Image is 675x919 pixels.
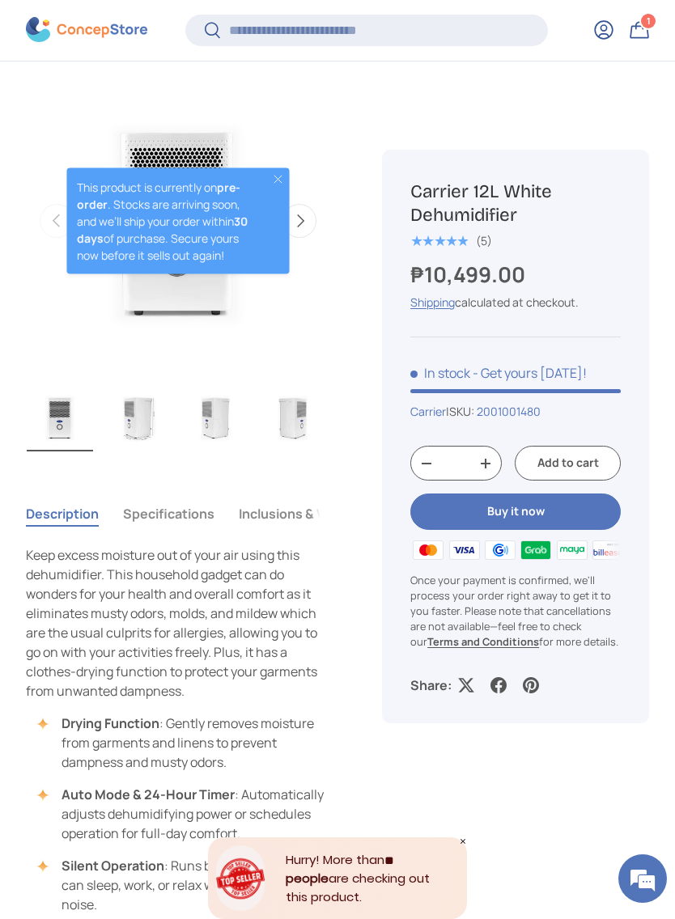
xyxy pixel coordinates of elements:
li: : Runs below 42 dB so you can sleep, work, or relax without background noise. [42,856,330,914]
h1: Carrier 12L White Dehumidifier [410,180,621,227]
div: 5.0 out of 5.0 stars [410,234,468,248]
img: grabpay [518,539,554,563]
img: ConcepStore [26,18,147,43]
img: carrier-dehumidifier-12-liter-left-side-view-concepstore [182,383,248,451]
media-gallery: Gallery Viewer [26,69,330,456]
p: This product is currently on . Stocks are arriving soon, and we’ll ship your order within of purc... [77,178,257,263]
strong: Silent Operation [62,857,164,875]
button: Specifications [123,495,214,532]
span: SKU: [449,404,474,420]
li: : Automatically adjusts dehumidifying power or schedules operation for full-day comfort. [42,785,330,843]
img: master [410,539,446,563]
a: Terms and Conditions [427,635,539,650]
img: gcash [482,539,518,563]
img: visa [446,539,482,563]
span: ★★★★★ [410,233,468,249]
strong: ₱10,499.00 [410,260,529,289]
a: 5.0 out of 5.0 stars (5) [410,231,492,248]
img: billease [590,539,626,563]
span: 1 [647,15,651,28]
li: : Gently removes moisture from garments and linens to prevent dampness and musty odors. [42,714,330,772]
p: Keep excess moisture out of your air using this dehumidifier. This household gadget can do wonder... [26,545,330,701]
img: maya [554,539,590,563]
button: Description [26,495,99,532]
button: Buy it now [410,494,621,531]
a: Carrier [410,404,446,420]
a: Shipping [410,294,455,310]
span: | [446,404,541,420]
img: carrier-dehumidifier-12-liter-right-side-view-concepstore [260,383,326,451]
div: Close [459,837,467,845]
img: carrier-dehumidifier-12-liter-left-side-with-dimensions-view-concepstore [104,383,171,451]
img: carrier-dehumidifier-12-liter-full-view-concepstore [27,383,93,451]
div: (5) [476,235,492,248]
p: - Get yours [DATE]! [473,365,587,383]
p: Share: [410,676,452,696]
span: In stock [410,365,470,383]
div: calculated at checkout. [410,294,621,311]
button: Inclusions & Warranty [239,495,374,532]
strong: Drying Function [62,714,159,732]
p: Once your payment is confirmed, we'll process your order right away to get it to you faster. Plea... [410,573,621,650]
a: 2001001480 [477,404,541,420]
button: Add to cart [515,447,621,481]
strong: Auto Mode & 24-Hour Timer [62,786,235,803]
